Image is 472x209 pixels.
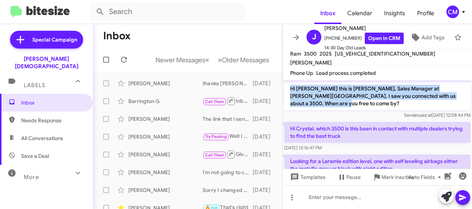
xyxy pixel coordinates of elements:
span: Lead process completed [316,70,376,76]
button: Add Tags [404,31,450,44]
div: I'm not going to come by I met with [PERSON_NAME] and the sales manager and we kind of went over ... [203,169,253,176]
input: Search [90,3,246,21]
span: Call Them [205,99,224,104]
a: Special Campaign [10,31,83,49]
a: Insights [378,3,411,24]
div: [PERSON_NAME] [128,151,203,158]
span: said at [419,112,432,118]
nav: Page navigation example [151,52,273,67]
button: Next [213,52,273,67]
span: Phone Up [290,70,313,76]
span: J [312,31,316,43]
div: Inbound Call [203,96,253,106]
div: [DATE] [253,169,276,176]
button: Templates [283,170,331,184]
span: [DATE] 12:16:47 PM [284,145,322,150]
span: [PHONE_NUMBER] [324,33,404,44]
a: Open in CRM [365,33,404,44]
button: CM [440,6,464,18]
div: [PERSON_NAME] [128,115,203,123]
div: [PERSON_NAME] [128,133,203,140]
button: Pause [331,170,367,184]
div: [DATE] [253,186,276,194]
span: Inbox [21,99,84,106]
div: The link that I sent is the closest to what you are looking for. Please let me know what you think. [203,115,253,123]
div: [DATE] [253,97,276,105]
h1: Inbox [103,30,131,42]
span: [PERSON_NAME] [290,59,332,66]
div: Well I have to down size for now or wait until another time. [PERSON_NAME] is Awesome 👌. I hope h... [203,132,253,141]
span: [US_VEHICLE_IDENTIFICATION_NUMBER] [335,50,435,57]
div: thanks [PERSON_NAME] got a better deal [203,80,253,87]
a: Inbox [314,3,341,24]
div: [PERSON_NAME] [128,169,203,176]
span: Newer Messages [155,56,205,64]
p: Hi [PERSON_NAME] this is [PERSON_NAME], Sales Manager at [PERSON_NAME][GEOGRAPHIC_DATA]. I saw yo... [284,82,471,110]
span: Needs Response [21,117,84,124]
button: Mark Inactive [367,170,420,184]
div: [DATE] [253,133,276,140]
span: Special Campaign [32,36,77,43]
div: Sorry I changed my mind [203,186,253,194]
div: CM [446,6,459,18]
div: [DATE] [253,151,276,158]
span: All Conversations [21,135,63,142]
span: 2025 [319,50,332,57]
span: Sender [DATE] 12:08:44 PM [404,112,471,118]
div: [DATE] [253,115,276,123]
span: [PERSON_NAME] [324,24,404,33]
div: [PERSON_NAME] [128,80,203,87]
a: Calendar [341,3,378,24]
p: Looking for a Laramie edition level, one with self leveling airbags either the metallic gray or b... [284,155,471,175]
span: 3500 [304,50,317,57]
div: Give me a call ? [203,150,253,159]
a: Profile [411,3,440,24]
span: » [218,55,222,64]
span: Templates [289,170,325,184]
span: Ram [290,50,301,57]
div: [PERSON_NAME] [128,186,203,194]
span: Save a Deal [21,152,49,160]
span: Labels [24,82,45,89]
button: Auto Fields [402,170,450,184]
span: 14-30 Day Old Leads [324,44,404,52]
span: Mark Inactive [381,170,414,184]
button: Previous [151,52,214,67]
span: « [205,55,209,64]
span: Try Pausing [205,134,227,139]
span: Pause [346,170,361,184]
span: Add Tags [422,31,445,44]
span: Older Messages [222,56,269,64]
span: Auto Fields [408,170,444,184]
span: Call Them [205,153,224,157]
div: [DATE] [253,80,276,87]
div: Barrington G [128,97,203,105]
p: Hi Crystal, which 3500 is this been in contact with multiple dealers trying to find the best truck [284,122,471,143]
